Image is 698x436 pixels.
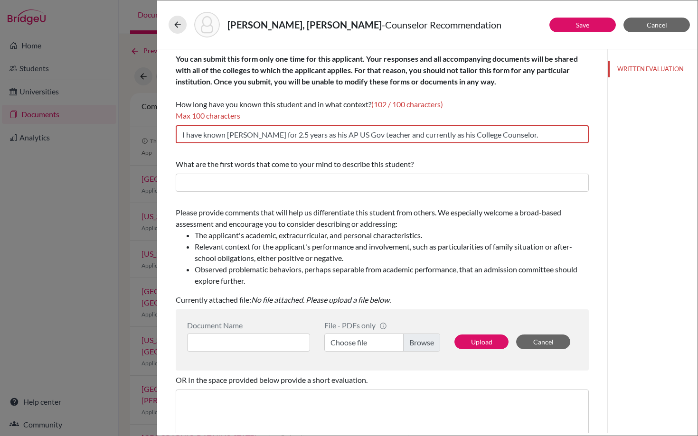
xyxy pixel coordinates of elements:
[454,334,509,349] button: Upload
[195,264,589,287] li: Observed problematic behaviors, perhaps separable from academic performance, that an admission co...
[195,241,589,264] li: Relevant context for the applicant's performance and involvement, such as particularities of fami...
[227,19,382,30] strong: [PERSON_NAME], [PERSON_NAME]
[176,54,578,109] span: How long have you known this student and in what context?
[176,111,240,120] span: Max 100 characters
[324,334,440,352] label: Choose file
[382,19,501,30] span: - Counselor Recommendation
[176,208,589,287] span: Please provide comments that will help us differentiate this student from others. We especially w...
[379,322,387,330] span: info
[176,159,414,168] span: What are the first words that come to your mind to describe this student?
[371,100,443,109] span: (102 / 100 characters)
[176,54,578,86] b: You can submit this form only one time for this applicant. Your responses and all accompanying do...
[516,334,570,349] button: Cancel
[251,295,391,304] i: No file attached. Please upload a file below.
[608,61,698,77] button: WRITTEN EVALUATION
[176,375,368,384] span: OR In the space provided below provide a short evaluation.
[187,321,310,330] div: Document Name
[324,321,440,330] div: File - PDFs only
[176,203,589,309] div: Currently attached file:
[195,230,589,241] li: The applicant's academic, extracurricular, and personal characteristics.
